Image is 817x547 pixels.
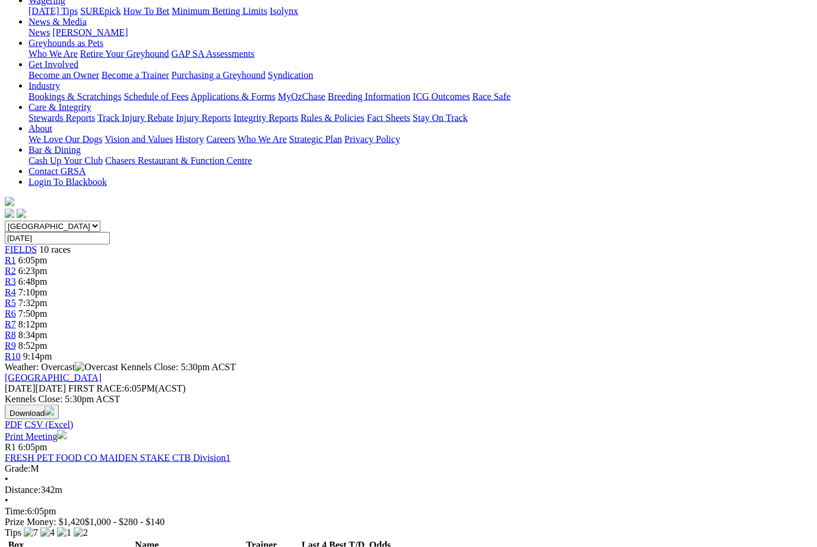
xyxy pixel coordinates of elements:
[28,91,812,102] div: Industry
[5,485,812,495] div: 342m
[191,91,275,101] a: Applications & Forms
[102,70,169,80] a: Become a Trainer
[5,330,16,340] a: R8
[5,394,812,405] div: Kennels Close: 5:30pm ACST
[5,527,21,538] span: Tips
[237,134,287,144] a: Who We Are
[18,298,47,308] span: 7:32pm
[97,113,173,123] a: Track Injury Rebate
[68,383,124,393] span: FIRST RACE:
[268,70,313,80] a: Syndication
[5,405,59,419] button: Download
[5,341,16,351] a: R9
[5,442,16,452] span: R1
[28,145,81,155] a: Bar & Dining
[5,276,16,287] span: R3
[5,266,16,276] span: R2
[328,91,410,101] a: Breeding Information
[40,527,55,538] img: 4
[57,430,66,440] img: printer.svg
[5,485,40,495] span: Distance:
[123,6,170,16] a: How To Bet
[5,244,37,255] a: FIELDS
[18,442,47,452] span: 6:05pm
[289,134,342,144] a: Strategic Plan
[5,463,31,473] span: Grade:
[28,6,78,16] a: [DATE] Tips
[367,113,410,123] a: Fact Sheets
[413,113,467,123] a: Stay On Track
[5,197,14,206] img: logo-grsa-white.png
[5,495,8,505] span: •
[28,17,87,27] a: News & Media
[17,209,26,218] img: twitter.svg
[5,431,66,441] a: Print Meeting
[175,134,204,144] a: History
[121,362,236,372] span: Kennels Close: 5:30pm ACST
[5,517,812,527] div: Prize Money: $1,420
[5,474,8,484] span: •
[18,341,47,351] span: 8:52pm
[18,266,47,276] span: 6:23pm
[472,91,510,101] a: Race Safe
[28,59,78,69] a: Get Involved
[85,517,165,527] span: $1,000 - $280 - $140
[172,6,267,16] a: Minimum Betting Limits
[105,155,252,166] a: Chasers Restaurant & Function Centre
[80,49,169,59] a: Retire Your Greyhound
[5,373,102,383] a: [GEOGRAPHIC_DATA]
[5,298,16,308] a: R5
[28,134,102,144] a: We Love Our Dogs
[28,6,812,17] div: Wagering
[413,91,470,101] a: ICG Outcomes
[75,362,118,373] img: Overcast
[18,330,47,340] span: 8:34pm
[57,527,71,538] img: 1
[5,506,812,517] div: 6:05pm
[68,383,186,393] span: 6:05PM(ACST)
[5,506,27,516] span: Time:
[104,134,173,144] a: Vision and Values
[5,319,16,329] a: R7
[5,453,230,463] a: FRESH PET FOOD CO MAIDEN STAKE CTB Division1
[5,232,110,244] input: Select date
[28,102,91,112] a: Care & Integrity
[123,91,188,101] a: Schedule of Fees
[18,276,47,287] span: 6:48pm
[24,527,38,538] img: 7
[28,38,103,48] a: Greyhounds as Pets
[172,49,255,59] a: GAP SA Assessments
[28,123,52,133] a: About
[52,27,128,37] a: [PERSON_NAME]
[28,81,60,91] a: Industry
[5,362,121,372] span: Weather: Overcast
[270,6,298,16] a: Isolynx
[300,113,365,123] a: Rules & Policies
[5,309,16,319] a: R6
[28,134,812,145] div: About
[172,70,265,80] a: Purchasing a Greyhound
[28,91,121,101] a: Bookings & Scratchings
[24,419,73,430] a: CSV (Excel)
[5,287,16,297] a: R4
[28,49,812,59] div: Greyhounds as Pets
[18,255,47,265] span: 6:05pm
[28,70,812,81] div: Get Involved
[45,406,54,416] img: download.svg
[5,351,21,361] a: R10
[23,351,52,361] span: 9:14pm
[18,287,47,297] span: 7:10pm
[28,27,812,38] div: News & Media
[28,177,107,187] a: Login To Blackbook
[28,155,103,166] a: Cash Up Your Club
[5,255,16,265] a: R1
[176,113,231,123] a: Injury Reports
[74,527,88,538] img: 2
[18,309,47,319] span: 7:50pm
[5,383,36,393] span: [DATE]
